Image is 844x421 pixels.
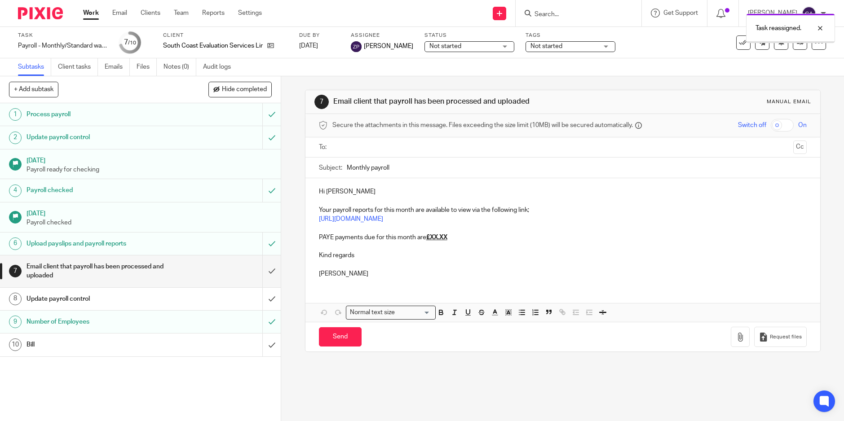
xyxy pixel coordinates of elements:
div: 1 [9,108,22,121]
img: svg%3E [802,6,816,21]
a: Clients [141,9,160,18]
h1: Bill [27,338,178,351]
div: 7 [314,95,329,109]
p: [PERSON_NAME] [319,269,807,278]
input: Send [319,327,362,346]
h1: Payroll checked [27,184,178,197]
a: Email [112,9,127,18]
input: Search for option [398,308,430,317]
p: Payroll checked [27,218,272,227]
a: Files [137,58,157,76]
span: [DATE] [299,43,318,49]
label: Task [18,32,108,39]
div: Search for option [346,306,436,320]
button: Cc [793,140,807,154]
div: 6 [9,237,22,250]
a: Team [174,9,189,18]
button: Request files [754,327,806,347]
span: Normal text size [348,308,397,317]
label: Client [163,32,288,39]
span: Not started [530,43,562,49]
h1: [DATE] [27,207,272,218]
p: Payroll ready for checking [27,165,272,174]
h1: Email client that payroll has been processed and uploaded [333,97,582,106]
p: Kind regards [319,251,807,260]
a: Emails [105,58,130,76]
h1: Upload payslips and payroll reports [27,237,178,250]
div: 2 [9,132,22,144]
label: To: [319,143,329,152]
div: Payroll - Monthly/Standard wages/No Pension [18,41,108,50]
p: Task reassigned. [756,24,801,33]
p: Your payroll reports for this month are available to view via the following link; [319,206,807,215]
label: Assignee [351,32,413,39]
a: [URL][DOMAIN_NAME] [319,216,383,222]
h1: Update payroll control [27,131,178,144]
a: Work [83,9,99,18]
div: 7 [124,37,136,48]
img: Pixie [18,7,63,19]
label: Subject: [319,163,342,172]
div: 10 [9,338,22,351]
small: /10 [128,40,136,45]
span: Secure the attachments in this message. Files exceeding the size limit (10MB) will be secured aut... [332,121,633,130]
a: Notes (0) [163,58,196,76]
h1: Email client that payroll has been processed and uploaded [27,260,178,283]
p: South Coast Evaluation Services Limited [163,41,263,50]
div: 8 [9,293,22,305]
a: Audit logs [203,58,238,76]
span: Not started [429,43,461,49]
a: Reports [202,9,225,18]
span: [PERSON_NAME] [364,42,413,51]
div: Manual email [767,98,811,105]
u: £XX.XX [426,234,447,241]
p: PAYE payments due for this month are [319,233,807,242]
label: Due by [299,32,340,39]
h1: [DATE] [27,154,272,165]
div: 4 [9,184,22,197]
a: Client tasks [58,58,98,76]
a: Settings [238,9,262,18]
a: Subtasks [18,58,51,76]
span: Switch off [738,121,766,130]
div: 9 [9,316,22,328]
button: + Add subtask [9,82,58,97]
span: On [798,121,807,130]
span: Hide completed [222,86,267,93]
h1: Update payroll control [27,292,178,306]
div: 7 [9,265,22,277]
h1: Number of Employees [27,315,178,329]
img: svg%3E [351,41,362,52]
button: Hide completed [208,82,272,97]
p: Hi [PERSON_NAME] [319,187,807,196]
h1: Process payroll [27,108,178,121]
span: Request files [770,333,802,341]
